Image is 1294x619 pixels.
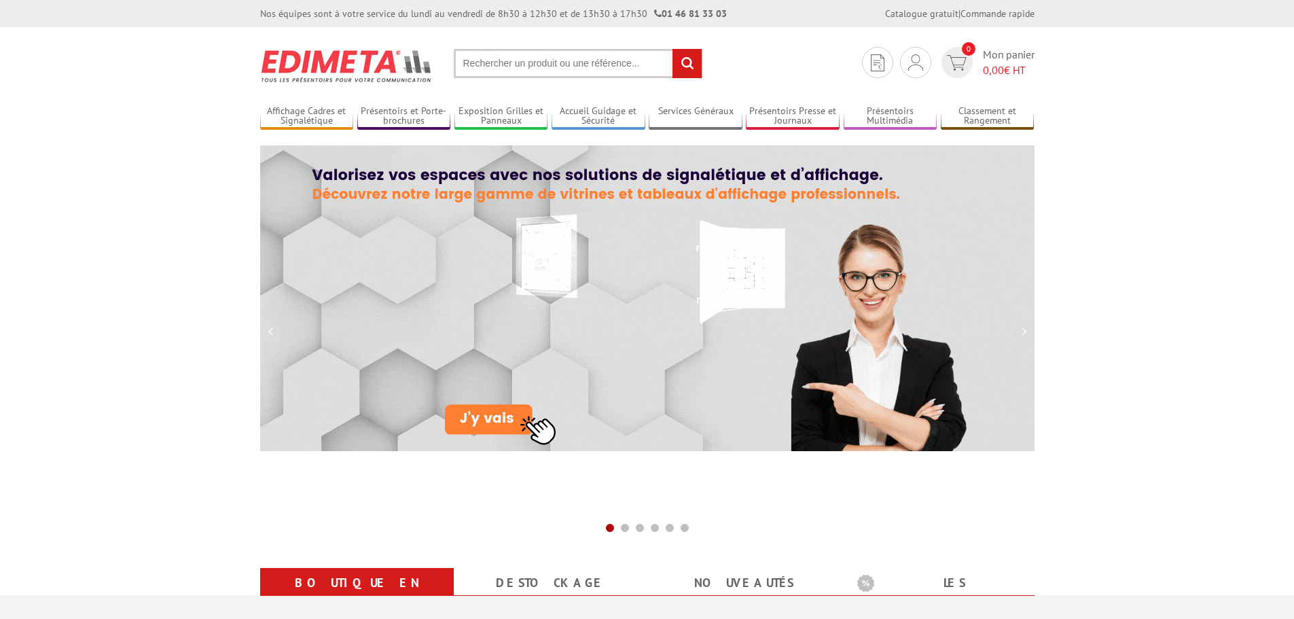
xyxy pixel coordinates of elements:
[908,54,923,71] img: devis rapide
[470,571,631,595] a: Destockage
[672,49,702,78] input: rechercher
[885,7,958,20] a: Catalogue gratuit
[746,105,840,128] a: Présentoirs Presse et Journaux
[654,7,727,20] strong: 01 46 81 33 03
[260,7,727,20] div: Nos équipes sont à votre service du lundi au vendredi de 8h30 à 12h30 et de 13h30 à 17h30
[454,49,702,78] input: Rechercher un produit ou une référence...
[983,47,1035,78] span: Mon panier
[983,63,1004,77] span: 0,00
[260,41,433,91] img: Présentoir, panneau, stand - Edimeta - PLV, affichage, mobilier bureau, entreprise
[938,47,1035,78] a: devis rapide 0 Mon panier 0,00€ HT
[454,105,548,128] a: Exposition Grilles et Panneaux
[857,571,1027,598] b: Les promotions
[962,42,975,56] span: 0
[983,63,1035,78] span: € HT
[649,105,742,128] a: Services Généraux
[960,7,1035,20] a: Commande rapide
[664,571,825,595] a: nouveautés
[885,7,1035,20] div: |
[552,105,645,128] a: Accueil Guidage et Sécurité
[357,105,451,128] a: Présentoirs et Porte-brochures
[947,55,967,71] img: devis rapide
[844,105,937,128] a: Présentoirs Multimédia
[260,105,354,128] a: Affichage Cadres et Signalétique
[871,54,884,71] img: devis rapide
[941,105,1035,128] a: Classement et Rangement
